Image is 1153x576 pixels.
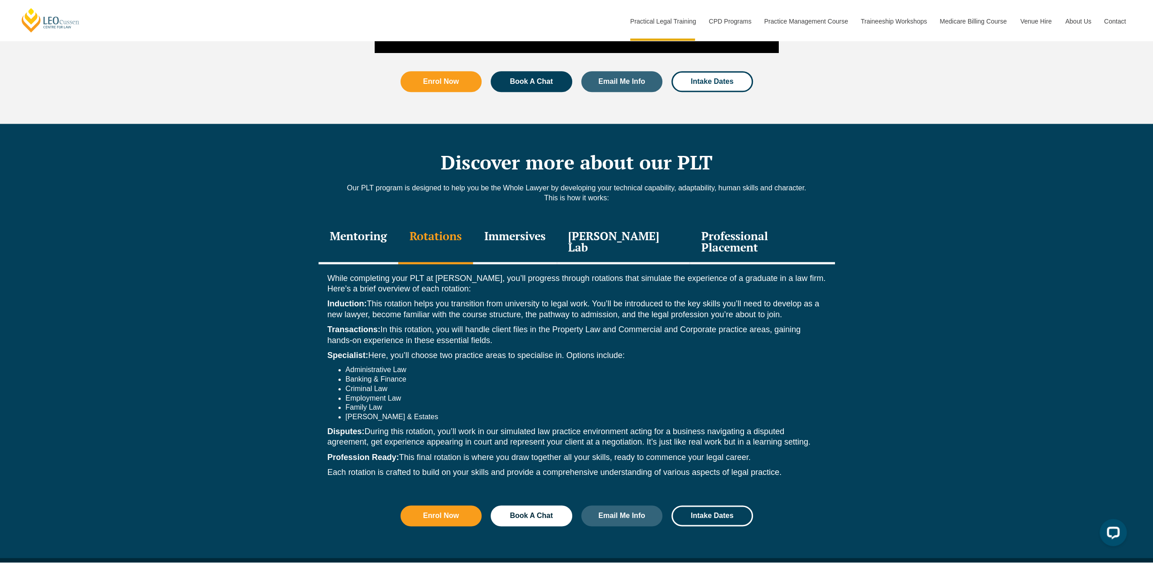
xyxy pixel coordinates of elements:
a: Contact [1097,2,1133,41]
a: Enrol Now [400,71,482,92]
div: Immersives [473,221,557,264]
strong: Profession Ready: [328,453,399,462]
span: Intake Dates [691,78,733,85]
li: Family Law [346,403,826,412]
a: Intake Dates [671,505,753,526]
span: Enrol Now [423,78,459,85]
a: Book A Chat [491,71,572,92]
strong: Specialist: [328,351,368,360]
p: Each rotation is crafted to build on your skills and provide a comprehensive understanding of var... [328,467,826,478]
iframe: LiveChat chat widget [1092,515,1130,553]
div: [PERSON_NAME] Lab [557,221,690,264]
span: Intake Dates [691,512,733,519]
li: Criminal Law [346,384,826,394]
div: Rotations [398,221,473,264]
a: Practical Legal Training [623,2,702,41]
div: Mentoring [318,221,398,264]
li: Administrative Law [346,365,826,375]
p: While completing your PLT at [PERSON_NAME], you’ll progress through rotations that simulate the e... [328,273,826,295]
p: During this rotation, you’ll work in our simulated law practice environment acting for a business... [328,426,826,448]
span: Email Me Info [598,512,645,519]
a: Traineeship Workshops [854,2,933,41]
a: About Us [1058,2,1097,41]
h2: Discover more about our PLT [318,151,835,174]
p: This rotation helps you transition from university to legal work. You’ll be introduced to the key... [328,299,826,320]
div: Our PLT program is designed to help you be the Whole Lawyer by developing your technical capabili... [318,183,835,212]
strong: Induction: [328,299,367,308]
strong: Disputes: [328,427,365,436]
a: Venue Hire [1013,2,1058,41]
span: Book A Chat [510,512,553,519]
a: Book A Chat [491,505,572,526]
a: [PERSON_NAME] Centre for Law [20,7,81,33]
div: Professional Placement [690,221,835,264]
p: In this rotation, you will handle client files in the Property Law and Commercial and Corporate p... [328,324,826,346]
li: Employment Law [346,394,826,403]
span: Enrol Now [423,512,459,519]
p: This final rotation is where you draw together all your skills, ready to commence your legal career. [328,452,826,463]
strong: Transactions: [328,325,381,334]
a: Intake Dates [671,71,753,92]
span: Email Me Info [598,78,645,85]
a: Practice Management Course [757,2,854,41]
a: Medicare Billing Course [933,2,1013,41]
p: Here, you’ll choose two practice areas to specialise in. Options include: [328,350,826,361]
a: CPD Programs [702,2,757,41]
a: Email Me Info [581,71,663,92]
li: Banking & Finance [346,375,826,384]
li: [PERSON_NAME] & Estates [346,412,826,422]
a: Email Me Info [581,505,663,526]
a: Enrol Now [400,505,482,526]
span: Book A Chat [510,78,553,85]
